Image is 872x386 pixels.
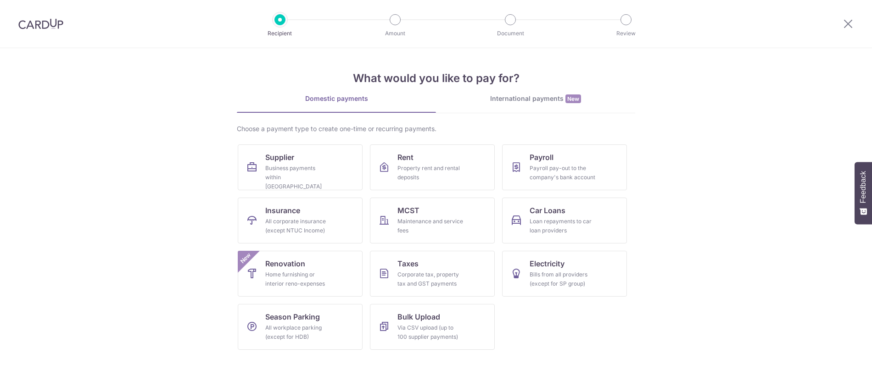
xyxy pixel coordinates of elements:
div: Payroll pay-out to the company's bank account [530,164,596,182]
div: Business payments within [GEOGRAPHIC_DATA] [265,164,331,191]
button: Feedback - Show survey [855,162,872,224]
span: Renovation [265,258,305,269]
p: Review [592,29,660,38]
div: Property rent and rental deposits [397,164,464,182]
a: SupplierBusiness payments within [GEOGRAPHIC_DATA] [238,144,363,190]
span: Bulk Upload [397,311,440,322]
a: InsuranceAll corporate insurance (except NTUC Income) [238,198,363,243]
span: MCST [397,205,419,216]
a: PayrollPayroll pay-out to the company's bank account [502,144,627,190]
a: RentProperty rent and rental deposits [370,144,495,190]
div: International payments [436,94,635,104]
span: New [565,94,581,103]
p: Document [476,29,544,38]
span: Insurance [265,205,300,216]
img: CardUp [18,18,63,29]
div: Choose a payment type to create one-time or recurring payments. [237,124,635,133]
div: Corporate tax, property tax and GST payments [397,270,464,288]
a: Car LoansLoan repayments to car loan providers [502,198,627,243]
span: Electricity [530,258,565,269]
div: Maintenance and service fees [397,217,464,235]
div: Via CSV upload (up to 100 supplier payments) [397,323,464,342]
h4: What would you like to pay for? [237,70,635,87]
a: ElectricityBills from all providers (except for SP group) [502,251,627,297]
div: All workplace parking (except for HDB) [265,323,331,342]
span: New [238,251,253,266]
span: Rent [397,152,414,163]
span: Taxes [397,258,419,269]
div: All corporate insurance (except NTUC Income) [265,217,331,235]
a: TaxesCorporate tax, property tax and GST payments [370,251,495,297]
p: Recipient [246,29,314,38]
div: Domestic payments [237,94,436,103]
div: Home furnishing or interior reno-expenses [265,270,331,288]
span: Season Parking [265,311,320,322]
span: Car Loans [530,205,565,216]
div: Bills from all providers (except for SP group) [530,270,596,288]
span: Supplier [265,152,294,163]
div: Loan repayments to car loan providers [530,217,596,235]
a: Season ParkingAll workplace parking (except for HDB) [238,304,363,350]
a: MCSTMaintenance and service fees [370,198,495,243]
a: Bulk UploadVia CSV upload (up to 100 supplier payments) [370,304,495,350]
p: Amount [361,29,429,38]
span: Payroll [530,152,553,163]
span: Feedback [859,171,867,203]
a: RenovationHome furnishing or interior reno-expensesNew [238,251,363,297]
